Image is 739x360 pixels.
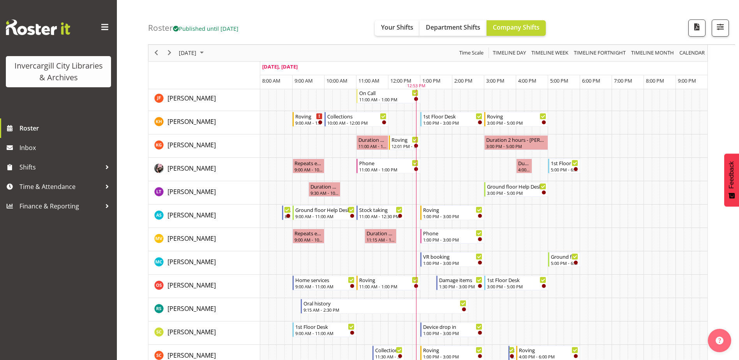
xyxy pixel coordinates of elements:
[168,141,216,149] span: [PERSON_NAME]
[148,298,260,321] td: Rosie Stather resource
[359,213,402,219] div: 11:00 AM - 12:30 PM
[359,206,402,214] div: Stock taking
[295,330,355,336] div: 9:00 AM - 11:00 AM
[487,112,546,120] div: Roving
[487,20,546,36] button: Company Shifts
[493,23,540,32] span: Company Shifts
[375,353,402,360] div: 11:30 AM - 12:30 PM
[487,276,546,284] div: 1st Floor Desk
[19,200,101,212] span: Finance & Reporting
[688,19,705,37] button: Download a PDF of the roster for the current day
[389,135,420,150] div: Katie Greene"s event - Roving Begin From Wednesday, October 8, 2025 at 12:01:00 PM GMT+13:00 Ends...
[325,112,388,127] div: Kaela Harley"s event - Collections Begin From Wednesday, October 8, 2025 at 10:00:00 AM GMT+13:00...
[678,77,696,84] span: 9:00 PM
[551,252,578,260] div: Ground floor Help Desk
[550,77,568,84] span: 5:00 PM
[420,205,484,220] div: Mandy Stenton"s event - Roving Begin From Wednesday, October 8, 2025 at 1:00:00 PM GMT+13:00 Ends...
[716,337,723,344] img: help-xxl-2.png
[356,159,420,173] div: Keyu Chen"s event - Phone Begin From Wednesday, October 8, 2025 at 11:00:00 AM GMT+13:00 Ends At ...
[356,275,420,290] div: Olivia Stanley"s event - Roving Begin From Wednesday, October 8, 2025 at 11:00:00 AM GMT+13:00 En...
[293,112,325,127] div: Kaela Harley"s event - Roving Begin From Wednesday, October 8, 2025 at 9:00:00 AM GMT+13:00 Ends ...
[168,117,216,126] span: [PERSON_NAME]
[148,251,260,275] td: Michelle Cunningham resource
[168,328,216,336] span: [PERSON_NAME]
[492,48,527,58] button: Timeline Day
[295,283,355,289] div: 9:00 AM - 11:00 AM
[486,136,546,143] div: Duration 2 hours - [PERSON_NAME]
[356,88,420,103] div: Joanne Forbes"s event - On Call Begin From Wednesday, October 8, 2025 at 11:00:00 AM GMT+13:00 En...
[150,45,163,61] div: previous period
[285,206,291,214] div: Newspapers
[301,299,469,314] div: Rosie Stather"s event - Oral history Begin From Wednesday, October 8, 2025 at 9:15:00 AM GMT+13:0...
[168,187,216,196] a: [PERSON_NAME]
[327,120,386,126] div: 10:00 AM - 12:00 PM
[327,112,386,120] div: Collections
[359,276,418,284] div: Roving
[439,283,482,289] div: 1:30 PM - 3:00 PM
[359,283,418,289] div: 11:00 AM - 1:00 PM
[359,166,418,173] div: 11:00 AM - 1:00 PM
[423,236,482,243] div: 1:00 PM - 3:00 PM
[548,252,580,267] div: Michelle Cunningham"s event - Ground floor Help Desk Begin From Wednesday, October 8, 2025 at 5:0...
[423,260,482,266] div: 1:00 PM - 3:00 PM
[423,323,482,330] div: Device drop in
[148,88,260,111] td: Joanne Forbes resource
[531,48,569,58] span: Timeline Week
[420,229,484,244] div: Marion van Voornveld"s event - Phone Begin From Wednesday, October 8, 2025 at 1:00:00 PM GMT+13:0...
[326,77,347,84] span: 10:00 AM
[168,281,216,289] span: [PERSON_NAME]
[168,351,216,360] span: [PERSON_NAME]
[19,181,101,192] span: Time & Attendance
[381,23,413,32] span: Your Shifts
[168,281,216,290] a: [PERSON_NAME]
[518,166,530,173] div: 4:00 PM - 4:30 PM
[295,323,355,330] div: 1st Floor Desk
[423,229,482,237] div: Phone
[487,120,546,126] div: 3:00 PM - 5:00 PM
[295,236,323,243] div: 9:00 AM - 10:00 AM
[630,48,676,58] button: Timeline Month
[423,213,482,219] div: 1:00 PM - 3:00 PM
[423,353,482,360] div: 1:00 PM - 3:00 PM
[293,159,325,173] div: Keyu Chen"s event - Repeats every wednesday - Keyu Chen Begin From Wednesday, October 8, 2025 at ...
[148,158,260,181] td: Keyu Chen resource
[712,19,729,37] button: Filter Shifts
[484,135,548,150] div: Katie Greene"s event - Duration 2 hours - Katie Greene Begin From Wednesday, October 8, 2025 at 3...
[407,83,425,90] div: 12:53 PM
[487,190,546,196] div: 3:00 PM - 5:00 PM
[436,275,484,290] div: Olivia Stanley"s event - Damage items Begin From Wednesday, October 8, 2025 at 1:30:00 PM GMT+13:...
[303,299,467,307] div: Oral history
[262,63,298,70] span: [DATE], [DATE]
[392,143,418,149] div: 12:01 PM - 1:00 PM
[168,304,216,313] a: [PERSON_NAME]
[439,276,482,284] div: Damage items
[551,260,578,266] div: 5:00 PM - 6:00 PM
[148,134,260,158] td: Katie Greene resource
[168,234,216,243] span: [PERSON_NAME]
[168,94,216,103] a: [PERSON_NAME]
[303,307,467,313] div: 9:15 AM - 2:30 PM
[420,20,487,36] button: Department Shifts
[151,48,162,58] button: Previous
[728,161,735,189] span: Feedback
[359,89,418,97] div: On Call
[148,111,260,134] td: Kaela Harley resource
[518,159,530,167] div: Duration 0 hours - [PERSON_NAME]
[295,276,355,284] div: Home services
[486,77,504,84] span: 3:00 PM
[423,252,482,260] div: VR booking
[573,48,627,58] button: Fortnight
[295,206,355,214] div: Ground floor Help Desk
[724,154,739,206] button: Feedback - Show survey
[487,283,546,289] div: 3:00 PM - 5:00 PM
[423,346,482,354] div: Roving
[492,48,527,58] span: Timeline Day
[367,229,395,237] div: Duration 1 hours - [PERSON_NAME]
[551,166,578,173] div: 5:00 PM - 6:00 PM
[148,23,238,32] h4: Roster
[295,229,323,237] div: Repeats every [DATE] - [PERSON_NAME]
[375,346,402,354] div: Collections
[168,164,216,173] span: [PERSON_NAME]
[679,48,705,58] span: calendar
[14,60,103,83] div: Invercargill City Libraries & Archives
